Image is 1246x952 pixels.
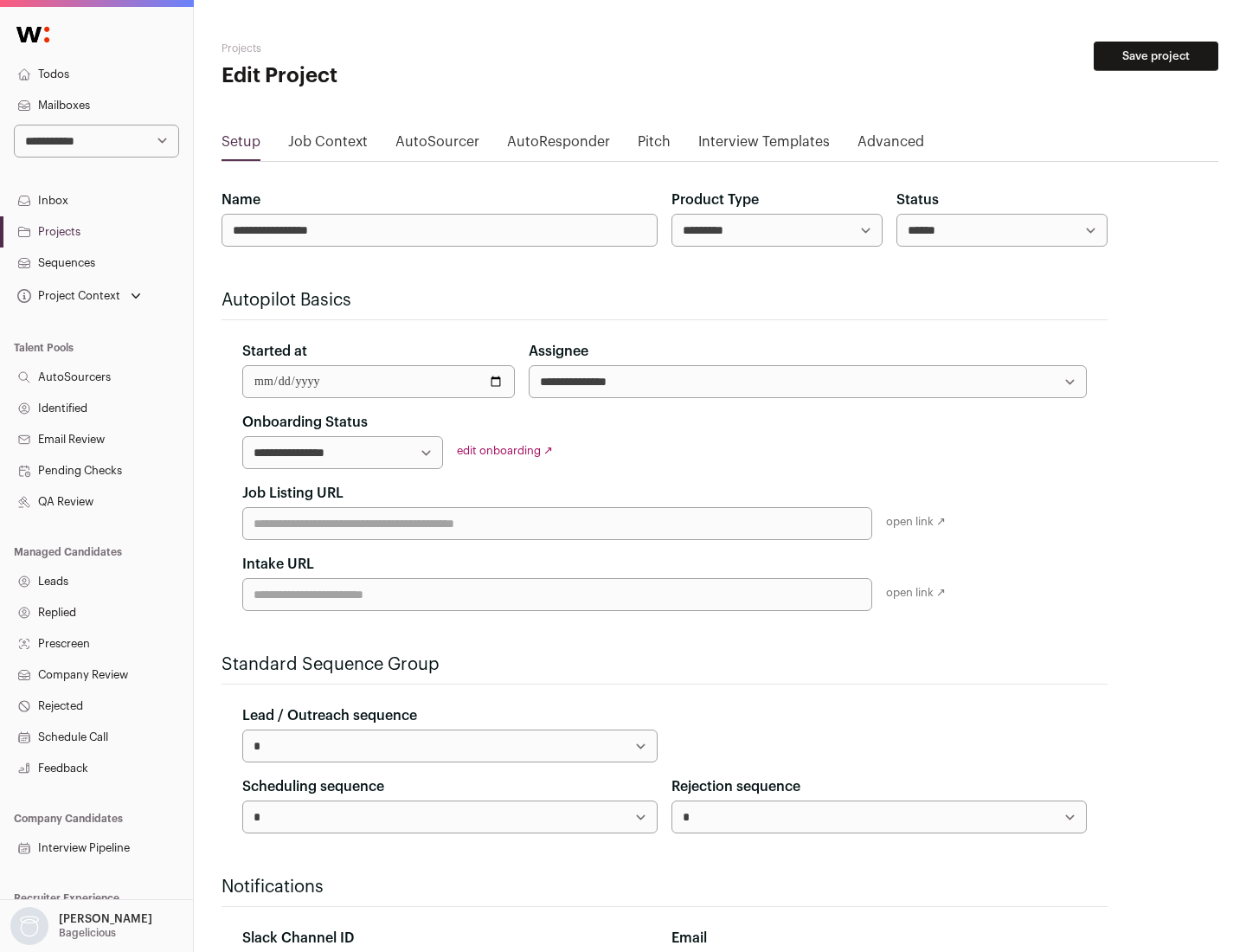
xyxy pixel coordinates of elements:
[242,554,314,575] label: Intake URL
[671,776,800,797] label: Rejection sequence
[1094,42,1218,71] button: Save project
[242,483,344,504] label: Job Listing URL
[7,17,59,52] img: Wellfound
[671,928,1087,949] div: Email
[59,912,152,926] p: [PERSON_NAME]
[222,190,260,210] label: Name
[507,132,610,159] a: AutoResponder
[671,190,759,210] label: Product Type
[288,132,368,159] a: Job Context
[14,289,120,303] div: Project Context
[242,412,368,433] label: Onboarding Status
[222,653,1108,677] h2: Standard Sequence Group
[222,288,1108,312] h2: Autopilot Basics
[242,341,307,362] label: Started at
[222,62,554,90] h1: Edit Project
[529,341,588,362] label: Assignee
[222,42,554,55] h2: Projects
[59,926,116,940] p: Bagelicious
[242,705,417,726] label: Lead / Outreach sequence
[242,776,384,797] label: Scheduling sequence
[222,132,260,159] a: Setup
[242,928,354,949] label: Slack Channel ID
[222,875,1108,899] h2: Notifications
[698,132,830,159] a: Interview Templates
[457,445,553,456] a: edit onboarding ↗
[10,907,48,945] img: nopic.png
[638,132,671,159] a: Pitch
[14,284,145,308] button: Open dropdown
[896,190,939,210] label: Status
[857,132,924,159] a: Advanced
[7,907,156,945] button: Open dropdown
[395,132,479,159] a: AutoSourcer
